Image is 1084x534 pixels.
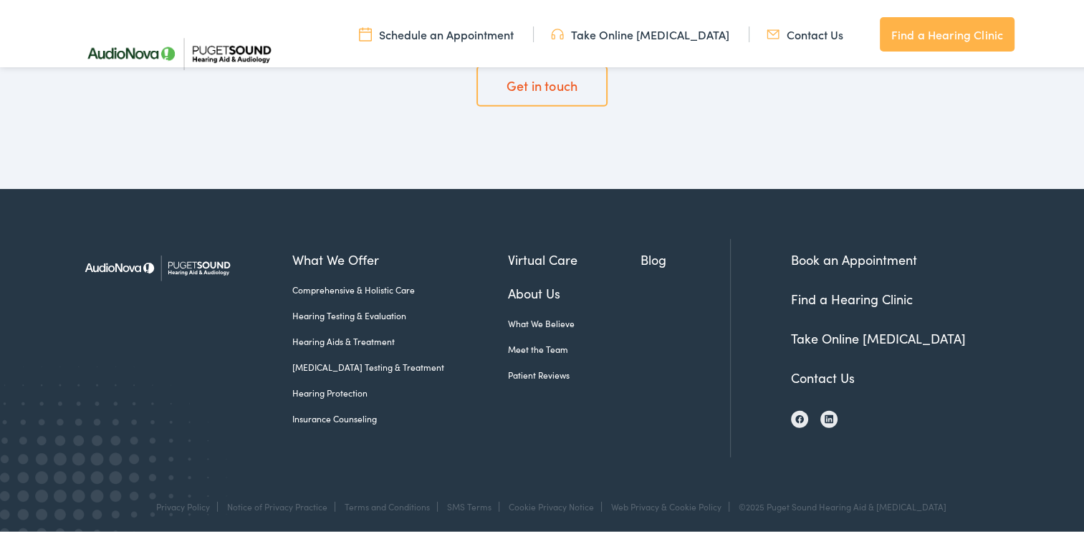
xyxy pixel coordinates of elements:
[795,412,804,421] img: Facebook icon, indicating the presence of the site or brand on the social media platform.
[292,281,508,293] a: Comprehensive & Holistic Care
[791,366,855,384] a: Contact Us
[825,412,833,422] img: LinkedIn
[292,358,508,371] a: [MEDICAL_DATA] Testing & Treatment
[359,24,514,39] a: Schedule an Appointment
[509,497,594,510] a: Cookie Privacy Notice
[508,314,641,327] a: What We Believe
[345,497,430,510] a: Terms and Conditions
[791,248,917,266] a: Book an Appointment
[732,499,946,509] div: ©2025 Puget Sound Hearing Aid & [MEDICAL_DATA]
[551,24,729,39] a: Take Online [MEDICAL_DATA]
[75,236,239,294] img: Puget Sound Hearing Aid & Audiology
[767,24,843,39] a: Contact Us
[292,306,508,319] a: Hearing Testing & Evaluation
[292,384,508,397] a: Hearing Protection
[508,281,641,300] a: About Us
[767,24,780,39] img: utility icon
[508,340,641,353] a: Meet the Team
[292,409,508,422] a: Insurance Counseling
[508,366,641,379] a: Patient Reviews
[292,247,508,266] a: What We Offer
[880,14,1015,49] a: Find a Hearing Clinic
[359,24,372,39] img: utility icon
[791,326,966,344] a: Take Online [MEDICAL_DATA]
[611,497,721,510] a: Web Privacy & Cookie Policy
[641,247,730,266] a: Blog
[791,287,913,305] a: Find a Hearing Clinic
[292,332,508,345] a: Hearing Aids & Treatment
[447,497,491,510] a: SMS Terms
[551,24,564,39] img: utility icon
[476,63,607,103] a: Get in touch
[508,247,641,266] a: Virtual Care
[227,497,327,510] a: Notice of Privacy Practice
[156,497,210,510] a: Privacy Policy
